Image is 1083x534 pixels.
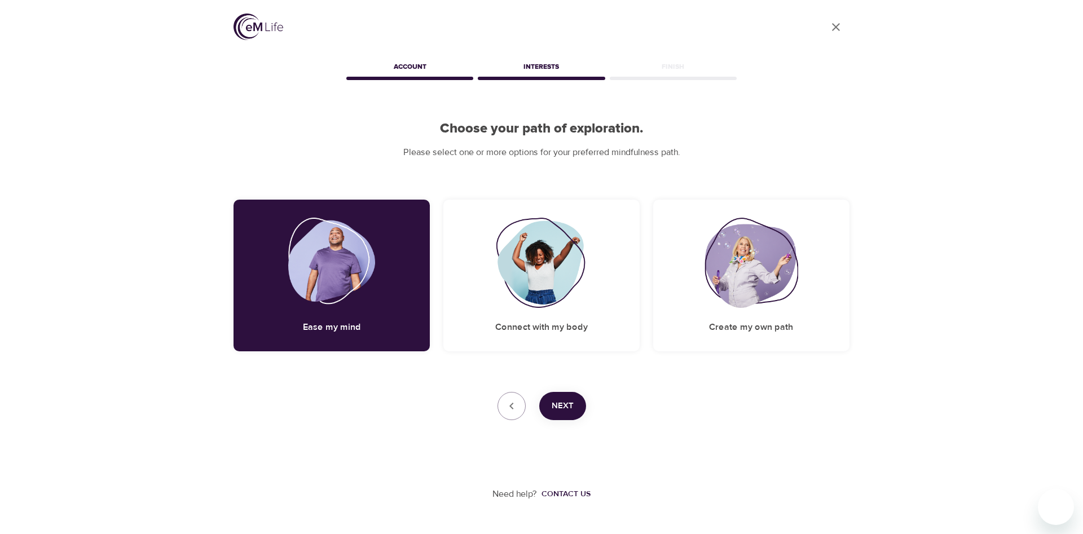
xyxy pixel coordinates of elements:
div: Connect with my bodyConnect with my body [443,200,640,351]
button: Next [539,392,586,420]
p: Need help? [492,488,537,501]
div: Contact us [541,488,591,500]
img: Create my own path [705,218,798,308]
h5: Ease my mind [303,321,361,333]
a: close [822,14,849,41]
h5: Create my own path [709,321,793,333]
h2: Choose your path of exploration. [234,121,849,137]
iframe: Button to launch messaging window [1038,489,1074,525]
div: Ease my mindEase my mind [234,200,430,351]
div: Create my own pathCreate my own path [653,200,849,351]
p: Please select one or more options for your preferred mindfulness path. [234,146,849,159]
img: logo [234,14,283,40]
a: Contact us [537,488,591,500]
img: Connect with my body [496,218,587,308]
span: Next [552,399,574,413]
h5: Connect with my body [495,321,588,333]
img: Ease my mind [288,218,376,308]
